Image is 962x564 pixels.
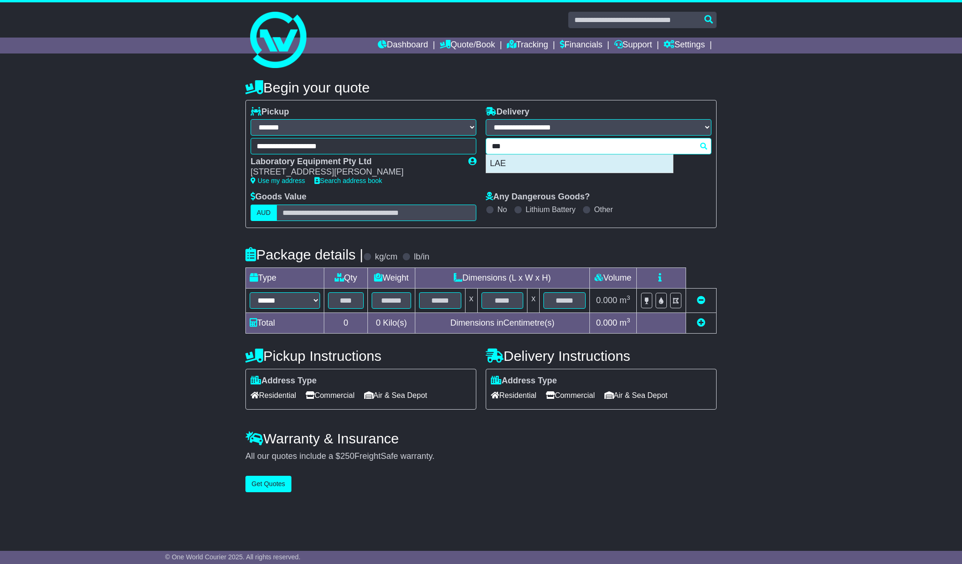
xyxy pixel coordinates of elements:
td: x [465,288,477,312]
td: x [527,288,540,312]
span: 0.000 [596,296,617,305]
td: Volume [589,267,636,288]
label: Delivery [486,107,529,117]
td: Qty [324,267,368,288]
a: Tracking [507,38,548,53]
label: Goods Value [251,192,306,202]
h4: Delivery Instructions [486,348,717,364]
span: Commercial [546,388,595,403]
span: m [619,296,630,305]
label: kg/cm [375,252,397,262]
label: lb/in [414,252,429,262]
label: Other [594,205,613,214]
span: Residential [251,388,296,403]
label: Lithium Battery [526,205,576,214]
td: Dimensions (L x W x H) [415,267,589,288]
div: LAE [486,155,673,173]
a: Support [614,38,652,53]
a: Remove this item [697,296,705,305]
a: Search address book [314,177,382,184]
span: Air & Sea Depot [364,388,428,403]
span: m [619,318,630,328]
label: Any Dangerous Goods? [486,192,590,202]
td: Total [246,312,324,333]
span: Air & Sea Depot [604,388,668,403]
sup: 3 [626,294,630,301]
label: Address Type [251,376,317,386]
td: Weight [368,267,415,288]
span: Commercial [305,388,354,403]
typeahead: Please provide city [486,138,711,154]
a: Financials [560,38,603,53]
span: 0 [376,318,381,328]
span: 0.000 [596,318,617,328]
div: [STREET_ADDRESS][PERSON_NAME] [251,167,459,177]
label: No [497,205,507,214]
label: Address Type [491,376,557,386]
h4: Begin your quote [245,80,717,95]
label: AUD [251,205,277,221]
td: Dimensions in Centimetre(s) [415,312,589,333]
div: Laboratory Equipment Pty Ltd [251,157,459,167]
span: © One World Courier 2025. All rights reserved. [165,553,301,561]
td: 0 [324,312,368,333]
span: 250 [340,451,354,461]
a: Add new item [697,318,705,328]
a: Settings [664,38,705,53]
td: Type [246,267,324,288]
sup: 3 [626,317,630,324]
button: Get Quotes [245,476,291,492]
h4: Pickup Instructions [245,348,476,364]
span: Residential [491,388,536,403]
a: Use my address [251,177,305,184]
a: Dashboard [378,38,428,53]
h4: Warranty & Insurance [245,431,717,446]
label: Pickup [251,107,289,117]
div: All our quotes include a $ FreightSafe warranty. [245,451,717,462]
td: Kilo(s) [368,312,415,333]
a: Quote/Book [440,38,495,53]
h4: Package details | [245,247,363,262]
